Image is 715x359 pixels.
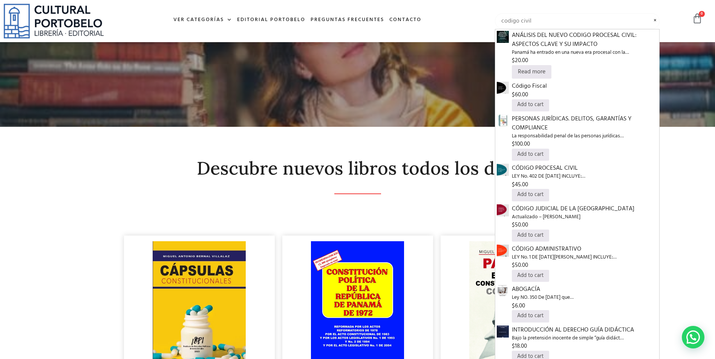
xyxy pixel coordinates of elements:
[512,326,658,335] span: INTRODUCCIÓN AL DERECHO GUÍA DIDÁCTICA
[497,116,509,125] a: PERSONAS JURÍDICAS. DELITOS, GARANTÍAS Y COMPLIANCE
[512,65,551,79] a: Read more about “ANÁLISIS DEL NUEVO CODIGO PROCESAL CIVIL: ASPECTOS CLAVE Y SU IMPACTO”
[512,221,515,230] span: $
[387,12,424,28] a: Contacto
[512,285,658,294] span: ABOGACÍA
[512,140,530,149] bdi: 100.00
[512,301,525,310] bdi: 6.00
[512,31,658,65] a: ANÁLISIS DEL NUEVO CODIGO PROCESAL CIVIL: ASPECTOS CLAVE Y SU IMPACTOPanamá ha entrado en una nue...
[512,213,658,221] span: Actualizado – [PERSON_NAME]
[512,114,658,149] a: PERSONAS JURÍDICAS. DELITOS, GARANTÍAS Y COMPLIANCELa responsabilidad penal de las personas juríd...
[497,246,509,256] a: CÓDIGO ADMINISTRATIVO
[512,342,527,351] bdi: 18.00
[512,261,515,270] span: $
[512,189,549,201] a: Add to cart: “CÓDIGO PROCESAL CIVIL”
[497,205,509,215] a: CÓDIGO JUDICIAL DE LA REPÚBLICA DE PANAMÁ
[124,158,591,178] h2: Descubre nuevos libros todos los días
[512,204,658,213] span: CÓDIGO JUDICIAL DE LA [GEOGRAPHIC_DATA]
[512,261,528,270] bdi: 50.00
[497,286,509,296] a: ABOGACÍA
[512,99,549,111] a: Add to cart: “Código Fiscal”
[512,310,549,322] a: Add to cart: “ABOGACÍA”
[497,83,509,93] a: Código Fiscal
[512,164,658,189] a: CÓDIGO PROCESAL CIVILLEY No. 402 DE [DATE] INCLUYE:…$45.00
[497,31,509,43] img: Captura de pantalla 2025-09-02 115825
[171,12,234,28] a: Ver Categorías
[512,245,658,270] a: CÓDIGO ADMINISTRATIVOLEY No. 1 DE [DATE][PERSON_NAME] INCLUYE:…$50.00
[497,245,509,257] img: CODIGO 05 PORTADA ADMINISTRATIVO _Mesa de trabajo 1-01
[512,56,515,65] span: $
[512,164,658,173] span: CÓDIGO PROCESAL CIVIL
[497,114,509,126] img: 978-84-19580-30-6
[512,326,658,351] a: INTRODUCCIÓN AL DERECHO GUÍA DIDÁCTICABajo la pretensión inocente de simple “guía didáct…$18.00
[497,285,509,297] img: Captura de Pantalla 2023-07-06 a la(s) 3.07.47 p. m.
[512,221,528,230] bdi: 50.00
[512,90,528,99] bdi: 60.00
[512,301,515,310] span: $
[682,326,704,348] div: WhatsApp contact
[512,132,658,140] span: La responsabilidad penal de las personas jurídicas…
[512,140,515,149] span: $
[512,49,658,56] span: Panamá ha entrado en una nueva era procesal con la…
[512,245,658,254] span: CÓDIGO ADMINISTRATIVO
[512,270,549,282] a: Add to cart: “CÓDIGO ADMINISTRATIVO”
[512,82,658,91] span: Código Fiscal
[512,56,528,65] bdi: 20.00
[512,180,515,189] span: $
[497,165,509,175] a: CÓDIGO PROCESAL CIVIL
[512,285,658,310] a: ABOGACÍALey NO. 350 De [DATE] que…$6.00
[512,114,658,132] span: PERSONAS JURÍDICAS. DELITOS, GARANTÍAS Y COMPLIANCE
[495,13,660,29] input: Búsqueda
[497,164,509,176] img: CODIGO 00 PORTADA PROCESAL CIVIL _Mesa de trabajo 1
[512,31,658,49] span: ANÁLISIS DEL NUEVO CODIGO PROCESAL CIVIL: ASPECTOS CLAVE Y SU IMPACTO
[512,82,658,99] a: Código Fiscal$60.00
[497,32,509,42] a: ANÁLISIS DEL NUEVO CODIGO PROCESAL CIVIL: ASPECTOS CLAVE Y SU IMPACTO
[512,335,658,342] span: Bajo la pretensión inocente de simple “guía didáct…
[512,149,549,161] a: Add to cart: “PERSONAS JURÍDICAS. DELITOS, GARANTÍAS Y COMPLIANCE”
[512,230,549,242] a: Add to cart: “CÓDIGO JUDICIAL DE LA REPÚBLICA DE PANAMÁ”
[497,82,509,94] img: CD-000-PORTADA-CODIGO-FISCAL
[651,16,660,17] span: Limpiar
[512,342,515,351] span: $
[512,180,528,189] bdi: 45.00
[699,11,705,17] span: 0
[512,294,658,301] span: Ley NO. 350 De [DATE] que…
[234,12,308,28] a: Editorial Portobelo
[512,173,658,180] span: LEY No. 402 DE [DATE] INCLUYE:…
[308,12,387,28] a: Preguntas frecuentes
[692,13,703,24] a: 0
[497,204,509,216] img: CODIGO-JUDICIAL
[512,204,658,230] a: CÓDIGO JUDICIAL DE LA [GEOGRAPHIC_DATA]Actualizado – [PERSON_NAME]$50.00
[497,326,509,338] img: Captura de Pantalla 2023-06-30 a la(s) 3.09.31 p. m.
[512,254,658,261] span: LEY No. 1 DE [DATE][PERSON_NAME] INCLUYE:…
[512,90,515,99] span: $
[497,327,509,336] a: INTRODUCCIÓN AL DERECHO GUÍA DIDÁCTICA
